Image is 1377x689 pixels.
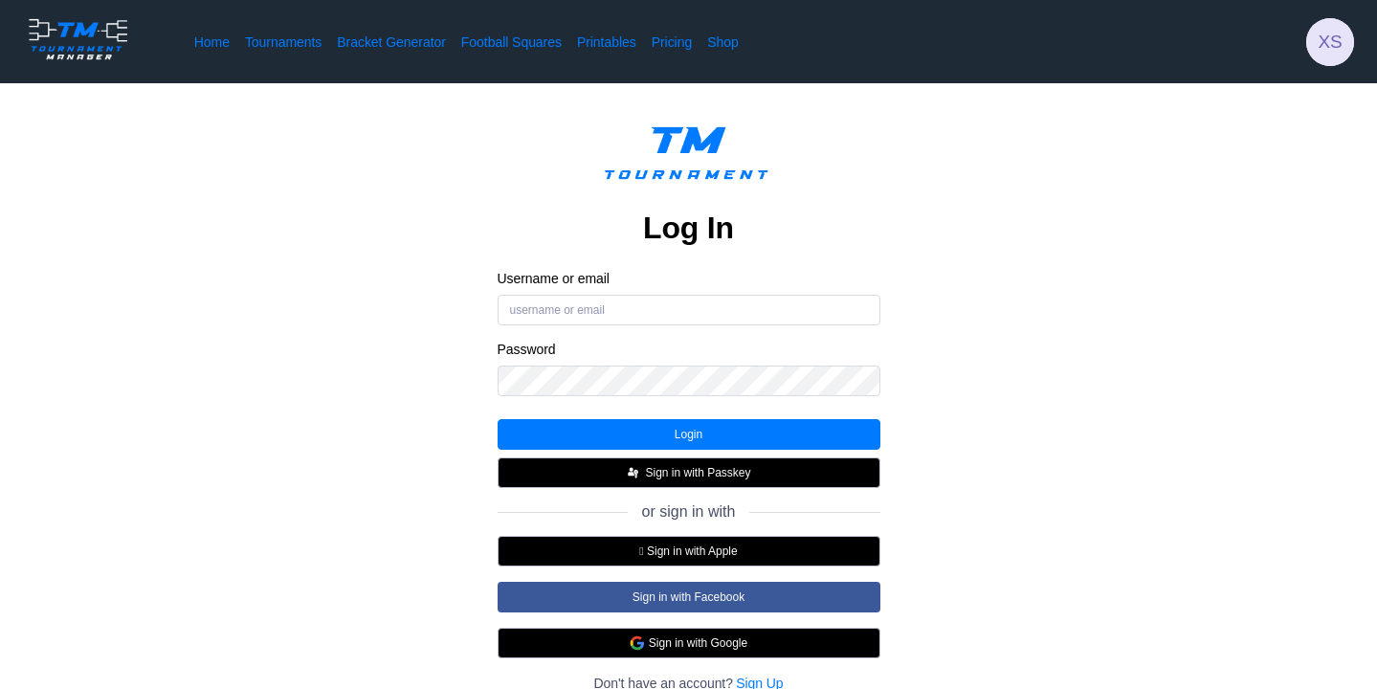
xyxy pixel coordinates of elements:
[707,33,739,52] a: Shop
[498,536,880,567] button:  Sign in with Apple
[461,33,562,52] a: Football Squares
[23,15,133,63] img: logo.ffa97a18e3bf2c7d.png
[589,114,788,201] img: logo.ffa97a18e3bf2c7d.png
[245,33,322,52] a: Tournaments
[498,582,880,612] button: Sign in with Facebook
[642,503,736,521] span: or sign in with
[577,33,636,52] a: Printables
[194,33,230,52] a: Home
[498,628,880,658] button: Sign in with Google
[643,209,734,247] h2: Log In
[630,635,645,651] img: google.d7f092af888a54de79ed9c9303d689d7.svg
[626,465,641,480] img: FIDO_Passkey_mark_A_white.b30a49376ae8d2d8495b153dc42f1869.svg
[1306,18,1354,66] button: XS
[337,33,446,52] a: Bracket Generator
[498,419,880,450] button: Login
[498,295,880,325] input: username or email
[498,457,880,488] button: Sign in with Passkey
[498,341,880,358] label: Password
[1306,18,1354,66] div: xenia scheer
[498,270,880,287] label: Username or email
[652,33,692,52] a: Pricing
